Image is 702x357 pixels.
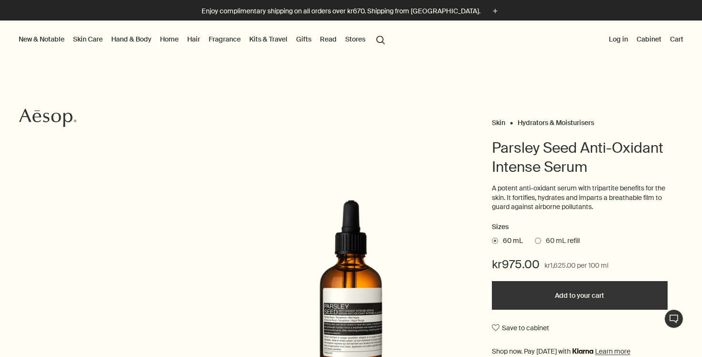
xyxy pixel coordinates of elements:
[247,33,289,45] a: Kits & Travel
[185,33,202,45] a: Hair
[492,138,668,177] h1: Parsley Seed Anti-Oxidant Intense Serum
[71,33,105,45] a: Skin Care
[158,33,181,45] a: Home
[664,309,683,328] button: Live Assistance
[492,221,668,233] h2: Sizes
[202,6,500,17] button: Enjoy complimentary shipping on all orders over kr670. Shipping from [GEOGRAPHIC_DATA].
[668,33,685,45] button: Cart
[498,236,523,246] span: 60 mL
[607,21,685,59] nav: supplementary
[17,106,79,132] a: Aesop
[343,33,367,45] button: Stores
[19,108,76,127] svg: Aesop
[109,33,153,45] a: Hand & Body
[492,118,505,123] a: Skin
[372,30,389,48] button: Open search
[607,33,630,45] button: Log in
[492,184,668,212] p: A potent anti-oxidant serum with tripartite benefits for the skin. It fortifies, hydrates and imp...
[492,281,668,310] button: Add to your cart - kr975.00
[318,33,339,45] a: Read
[17,21,389,59] nav: primary
[202,6,480,16] p: Enjoy complimentary shipping on all orders over kr670. Shipping from [GEOGRAPHIC_DATA].
[294,33,313,45] a: Gifts
[492,257,540,272] span: kr975.00
[541,236,580,246] span: 60 mL refill
[207,33,243,45] a: Fragrance
[544,260,608,272] span: kr1,625.00 per 100 ml
[17,33,66,45] button: New & Notable
[635,33,663,45] a: Cabinet
[492,319,549,336] button: Save to cabinet
[518,118,594,123] a: Hydrators & Moisturisers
